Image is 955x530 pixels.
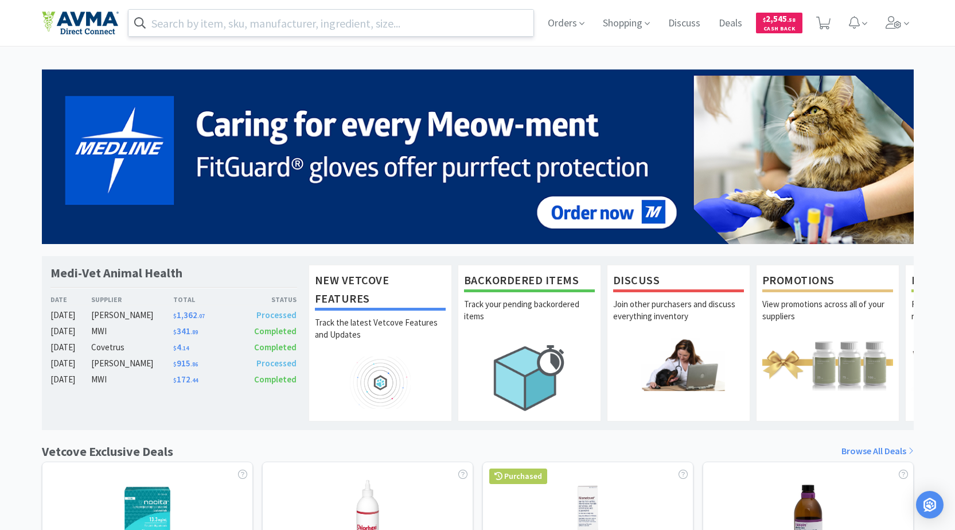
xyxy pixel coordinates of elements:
[173,358,198,369] span: 915
[42,442,173,462] h1: Vetcove Exclusive Deals
[50,265,182,281] h1: Medi-Vet Animal Health
[50,357,92,370] div: [DATE]
[256,310,297,320] span: Processed
[197,312,205,320] span: . 07
[315,271,446,311] h1: New Vetcove Features
[464,338,595,417] img: hero_backorders.png
[190,377,198,384] span: . 44
[756,265,899,421] a: PromotionsView promotions across all of your suppliers
[464,298,595,338] p: Track your pending backordered items
[173,377,177,384] span: $
[254,342,297,353] span: Completed
[762,271,893,292] h1: Promotions
[181,345,189,352] span: . 14
[458,265,601,421] a: Backordered ItemsTrack your pending backordered items
[315,357,446,409] img: hero_feature_roadmap.png
[315,316,446,357] p: Track the latest Vetcove Features and Updates
[664,18,705,29] a: Discuss
[763,26,796,33] span: Cash Back
[763,13,796,24] span: 2,545
[42,11,119,35] img: e4e33dab9f054f5782a47901c742baa9_102.png
[173,345,177,352] span: $
[235,294,297,305] div: Status
[50,308,92,322] div: [DATE]
[173,328,177,336] span: $
[173,342,189,353] span: 4
[173,294,235,305] div: Total
[309,265,452,421] a: New Vetcove FeaturesTrack the latest Vetcove Features and Updates
[91,294,173,305] div: Supplier
[256,358,297,369] span: Processed
[50,324,92,338] div: [DATE]
[50,357,297,370] a: [DATE][PERSON_NAME]$915.86Processed
[91,341,173,354] div: Covetrus
[607,265,750,421] a: DiscussJoin other purchasers and discuss everything inventory
[254,326,297,336] span: Completed
[128,10,534,36] input: Search by item, sku, manufacturer, ingredient, size...
[91,357,173,370] div: [PERSON_NAME]
[173,312,177,320] span: $
[254,374,297,385] span: Completed
[916,491,944,519] div: Open Intercom Messenger
[613,298,744,338] p: Join other purchasers and discuss everything inventory
[190,361,198,368] span: . 86
[50,341,92,354] div: [DATE]
[190,328,198,336] span: . 89
[173,361,177,368] span: $
[173,310,205,320] span: 1,362
[50,373,92,386] div: [DATE]
[714,18,747,29] a: Deals
[173,374,198,385] span: 172
[50,294,92,305] div: Date
[50,373,297,386] a: [DATE]MWI$172.44Completed
[50,308,297,322] a: [DATE][PERSON_NAME]$1,362.07Processed
[464,271,595,292] h1: Backordered Items
[50,341,297,354] a: [DATE]Covetrus$4.14Completed
[91,324,173,338] div: MWI
[787,16,796,24] span: . 58
[91,308,173,322] div: [PERSON_NAME]
[50,324,297,338] a: [DATE]MWI$341.89Completed
[173,326,198,336] span: 341
[756,7,802,38] a: $2,545.58Cash Back
[91,373,173,386] div: MWI
[763,16,766,24] span: $
[841,444,914,459] a: Browse All Deals
[613,271,744,292] h1: Discuss
[762,338,893,390] img: hero_promotions.png
[762,298,893,338] p: View promotions across all of your suppliers
[42,69,914,244] img: 5b85490d2c9a43ef9873369d65f5cc4c_481.png
[613,338,744,390] img: hero_discuss.png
